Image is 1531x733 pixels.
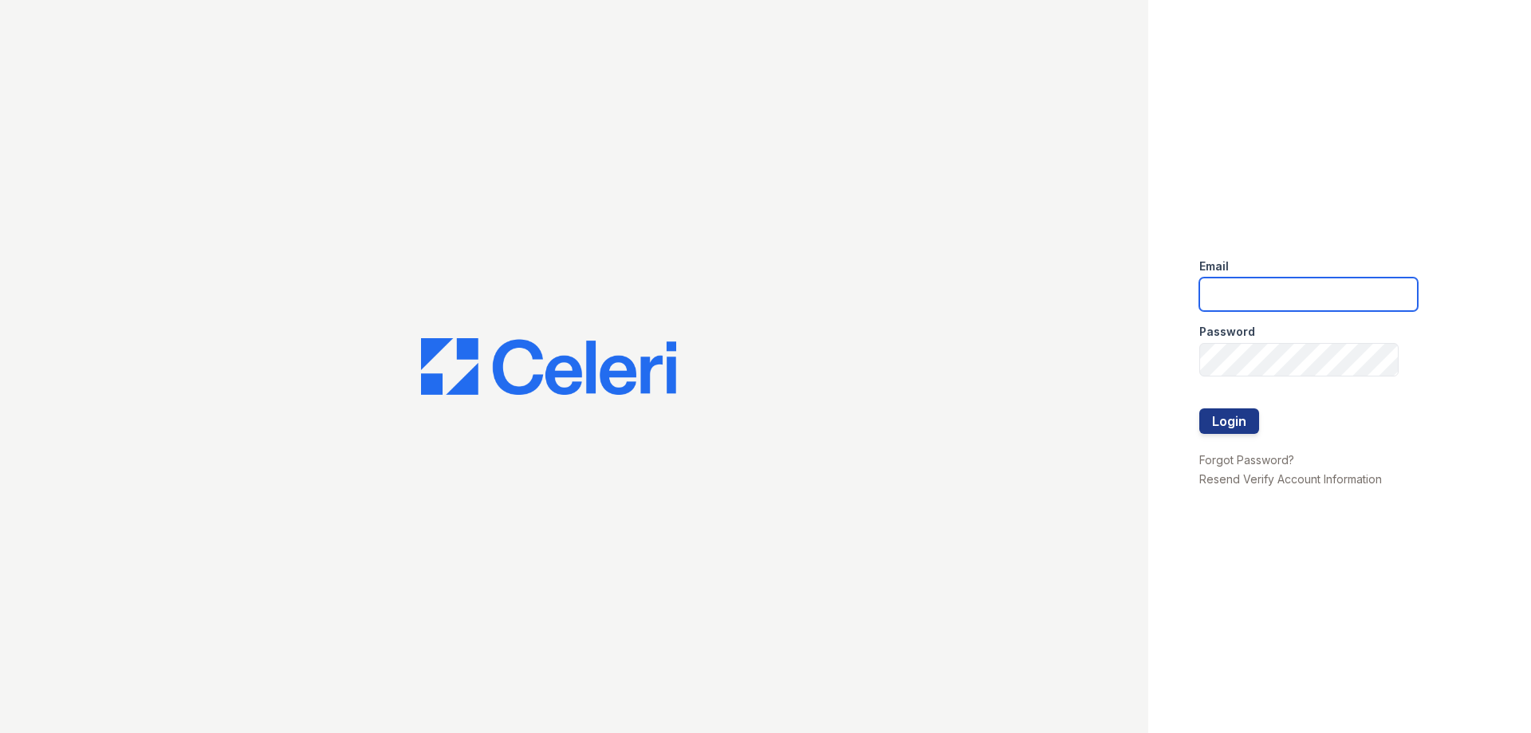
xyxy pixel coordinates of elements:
a: Resend Verify Account Information [1199,472,1382,486]
a: Forgot Password? [1199,453,1294,467]
button: Login [1199,408,1259,434]
img: CE_Logo_Blue-a8612792a0a2168367f1c8372b55b34899dd931a85d93a1a3d3e32e68fde9ad4.png [421,338,676,396]
label: Email [1199,258,1229,274]
label: Password [1199,324,1255,340]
